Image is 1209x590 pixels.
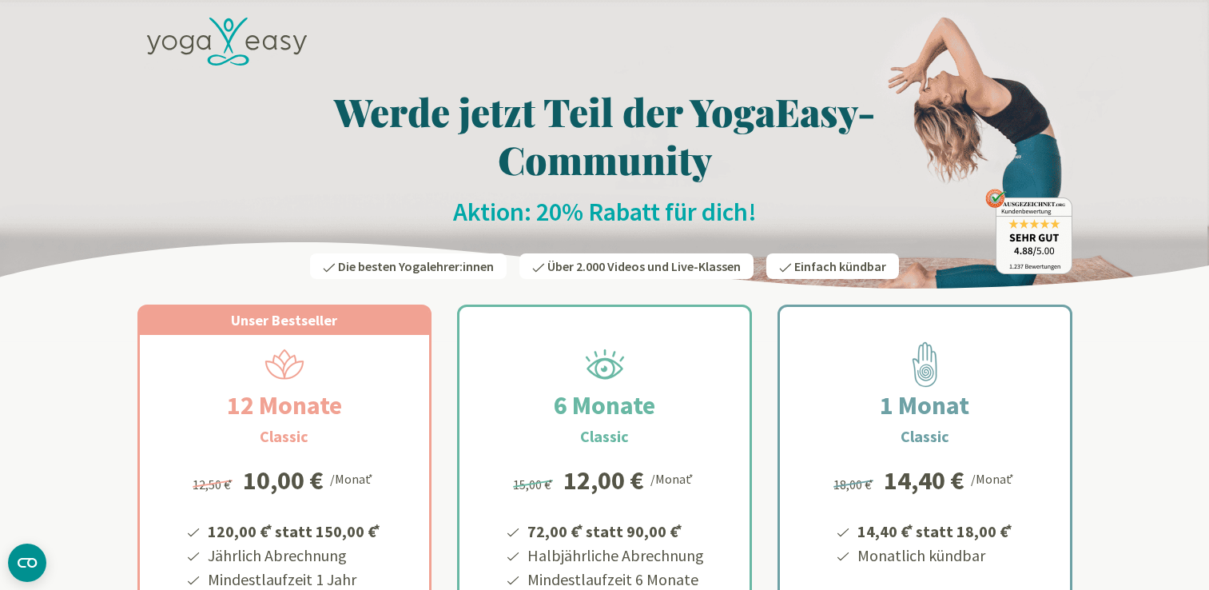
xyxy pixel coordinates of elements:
[985,189,1072,274] img: ausgezeichnet_badge.png
[884,468,964,493] div: 14,40 €
[330,468,376,488] div: /Monat
[513,476,555,492] span: 15,00 €
[243,468,324,493] div: 10,00 €
[189,386,380,425] h2: 12 Monate
[855,544,1015,568] li: Monatlich kündbar
[205,544,383,568] li: Jährlich Abrechnung
[8,544,46,582] button: CMP-Widget öffnen
[525,544,704,568] li: Halbjährliche Abrechnung
[193,476,235,492] span: 12,50 €
[855,516,1015,544] li: 14,40 € statt 18,00 €
[260,425,308,448] h3: Classic
[515,386,694,425] h2: 6 Monate
[971,468,1016,488] div: /Monat
[901,425,949,448] h3: Classic
[794,258,886,274] span: Einfach kündbar
[338,258,494,274] span: Die besten Yogalehrer:innen
[833,476,876,492] span: 18,00 €
[547,258,741,274] span: Über 2.000 Videos und Live-Klassen
[841,386,1008,425] h2: 1 Monat
[137,87,1072,183] h1: Werde jetzt Teil der YogaEasy-Community
[137,196,1072,228] h2: Aktion: 20% Rabatt für dich!
[650,468,696,488] div: /Monat
[231,311,337,329] span: Unser Bestseller
[580,425,629,448] h3: Classic
[563,468,644,493] div: 12,00 €
[205,516,383,544] li: 120,00 € statt 150,00 €
[525,516,704,544] li: 72,00 € statt 90,00 €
